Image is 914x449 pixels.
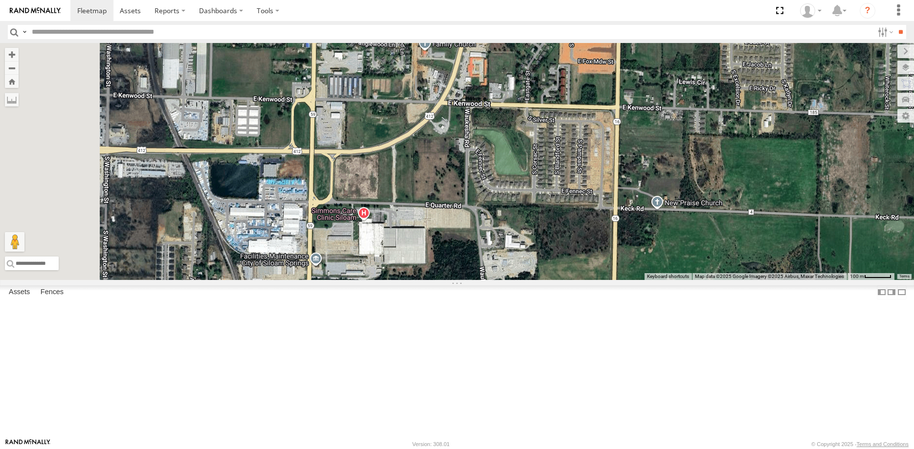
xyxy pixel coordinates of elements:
[897,109,914,123] label: Map Settings
[5,61,19,75] button: Zoom out
[811,441,909,447] div: © Copyright 2025 -
[412,441,449,447] div: Version: 308.01
[5,93,19,107] label: Measure
[877,285,887,299] label: Dock Summary Table to the Left
[5,232,24,252] button: Drag Pegman onto the map to open Street View
[897,285,907,299] label: Hide Summary Table
[857,441,909,447] a: Terms and Conditions
[850,274,864,279] span: 100 m
[797,3,825,18] div: Dwight Wallace
[899,275,910,278] a: Terms (opens in new tab)
[847,273,894,280] button: Map Scale: 100 m per 52 pixels
[5,75,19,88] button: Zoom Home
[10,7,61,14] img: rand-logo.svg
[860,3,875,19] i: ?
[874,25,895,39] label: Search Filter Options
[887,285,896,299] label: Dock Summary Table to the Right
[36,285,68,299] label: Fences
[21,25,28,39] label: Search Query
[5,48,19,61] button: Zoom in
[5,439,50,449] a: Visit our Website
[4,285,35,299] label: Assets
[647,273,689,280] button: Keyboard shortcuts
[695,274,844,279] span: Map data ©2025 Google Imagery ©2025 Airbus, Maxar Technologies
